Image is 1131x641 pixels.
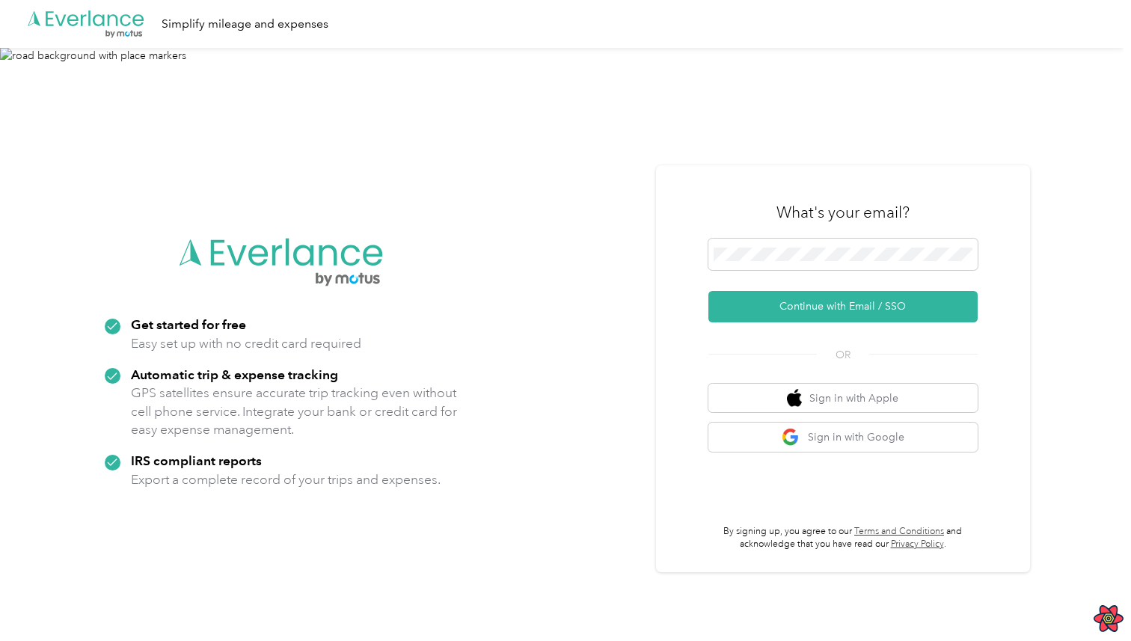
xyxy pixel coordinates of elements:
[131,470,441,489] p: Export a complete record of your trips and expenses.
[131,366,338,382] strong: Automatic trip & expense tracking
[776,202,910,223] h3: What's your email?
[162,15,328,34] div: Simplify mileage and expenses
[854,526,944,537] a: Terms and Conditions
[131,384,458,439] p: GPS satellites ensure accurate trip tracking even without cell phone service. Integrate your bank...
[131,453,262,468] strong: IRS compliant reports
[782,428,800,447] img: google logo
[817,347,869,363] span: OR
[1094,604,1124,634] button: Open React Query Devtools
[708,423,978,452] button: google logoSign in with Google
[708,291,978,322] button: Continue with Email / SSO
[787,389,802,408] img: apple logo
[891,539,944,550] a: Privacy Policy
[708,525,978,551] p: By signing up, you agree to our and acknowledge that you have read our .
[131,334,361,353] p: Easy set up with no credit card required
[708,384,978,413] button: apple logoSign in with Apple
[131,316,246,332] strong: Get started for free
